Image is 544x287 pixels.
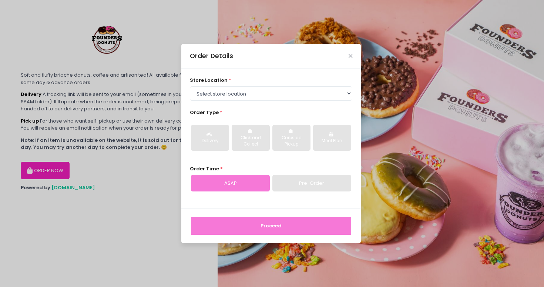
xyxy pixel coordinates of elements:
button: Close [349,54,352,58]
div: Delivery [196,138,224,144]
div: Meal Plan [318,138,346,144]
button: Meal Plan [313,125,351,151]
button: Delivery [191,125,229,151]
div: Curbside Pickup [278,135,305,148]
span: Order Time [190,165,219,172]
button: Curbside Pickup [272,125,310,151]
span: Order Type [190,109,219,116]
div: Click and Collect [237,135,265,148]
div: Order Details [190,51,233,61]
span: store location [190,77,228,84]
button: Proceed [191,217,351,235]
button: Click and Collect [232,125,270,151]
